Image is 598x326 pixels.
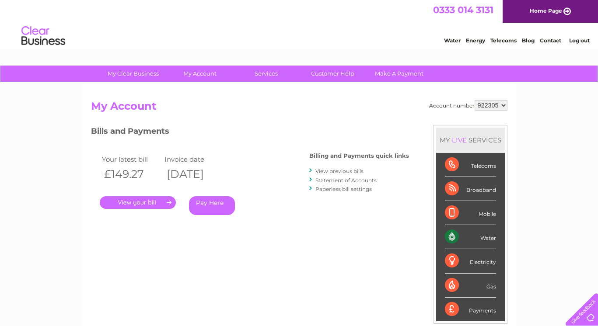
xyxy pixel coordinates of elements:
td: Your latest bill [100,153,163,165]
a: Services [230,66,302,82]
h2: My Account [91,100,507,117]
div: Electricity [445,249,496,273]
a: Telecoms [490,37,517,44]
h4: Billing and Payments quick links [309,153,409,159]
div: Mobile [445,201,496,225]
div: Water [445,225,496,249]
a: Energy [466,37,485,44]
div: Account number [429,100,507,111]
a: Log out [569,37,590,44]
a: . [100,196,176,209]
a: Make A Payment [363,66,435,82]
a: Contact [540,37,561,44]
div: Gas [445,274,496,298]
div: Broadband [445,177,496,201]
a: Statement of Accounts [315,177,377,184]
a: Pay Here [189,196,235,215]
a: Water [444,37,461,44]
div: Telecoms [445,153,496,177]
a: My Account [164,66,236,82]
a: Blog [522,37,535,44]
h3: Bills and Payments [91,125,409,140]
div: MY SERVICES [436,128,505,153]
a: My Clear Business [97,66,169,82]
a: 0333 014 3131 [433,4,493,15]
div: LIVE [450,136,469,144]
a: View previous bills [315,168,364,174]
div: Payments [445,298,496,321]
td: Invoice date [162,153,225,165]
th: [DATE] [162,165,225,183]
div: Clear Business is a trading name of Verastar Limited (registered in [GEOGRAPHIC_DATA] No. 3667643... [93,5,506,42]
a: Customer Help [297,66,369,82]
a: Paperless bill settings [315,186,372,192]
img: logo.png [21,23,66,49]
th: £149.27 [100,165,163,183]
